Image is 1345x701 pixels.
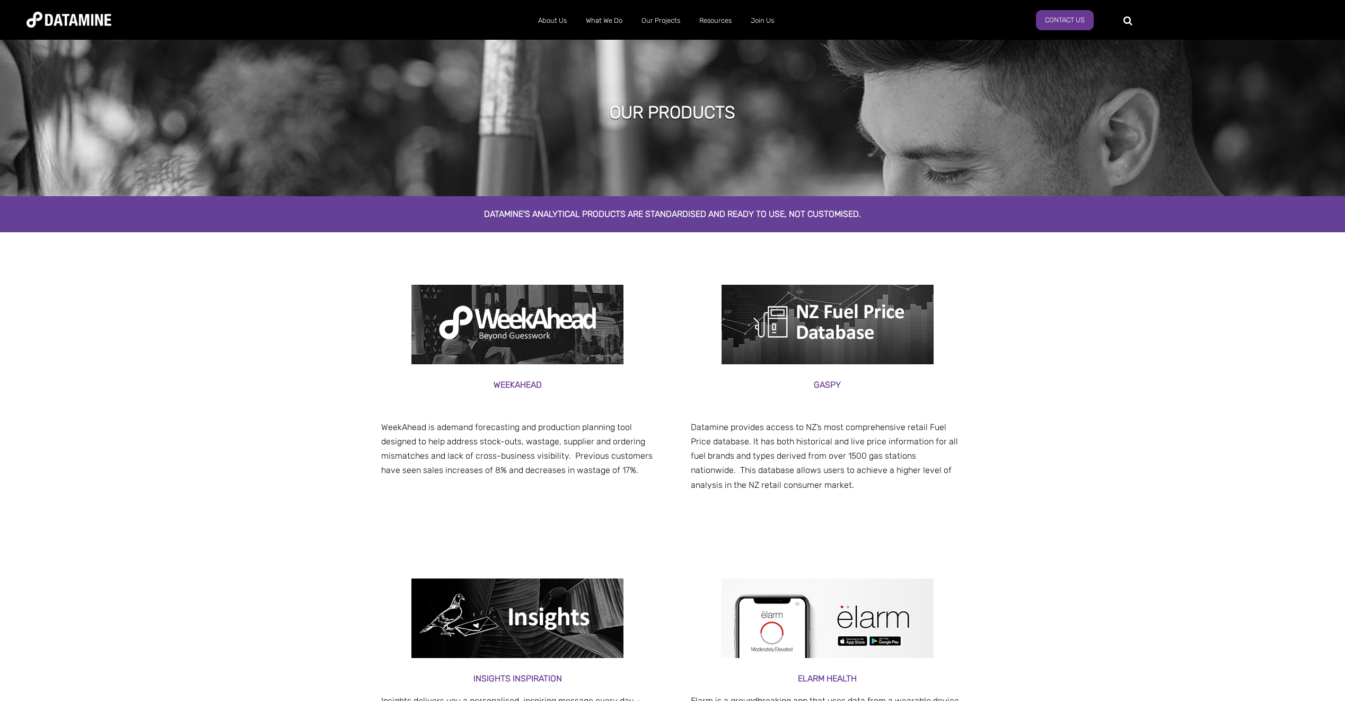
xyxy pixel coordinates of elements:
span: Product page [371,234,423,244]
p: demand forecasting and production planning tool designed to help address stock-outs, wastage, sup... [381,420,654,478]
a: Our Projects [632,7,690,34]
h3: elarm health [691,671,964,686]
h3: Insights inspiration [381,671,654,686]
span: WeekAhead is a [381,422,442,432]
img: weekahead product page2 [411,285,623,364]
span: Datamine provides access to NZ’s most comprehensive retail Fuel Price database. It has both histo... [691,422,958,490]
img: Insights product page [411,579,623,658]
h3: Gaspy [691,378,964,392]
h3: Weekahead [381,378,654,392]
a: What We Do [576,7,632,34]
img: Datamine [27,12,111,28]
a: Resources [690,7,741,34]
span: our platform [381,402,429,413]
img: Image for website 400 x 150 [722,579,934,658]
h2: Datamine's analytical products are standardised and ready to use, not customised. [371,209,975,219]
h1: our products [610,101,735,124]
a: About Us [529,7,576,34]
a: Contact Us [1036,10,1094,30]
img: NZ fuel price logo of petrol pump, Gaspy product page1 [722,285,934,364]
a: Join Us [741,7,784,34]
